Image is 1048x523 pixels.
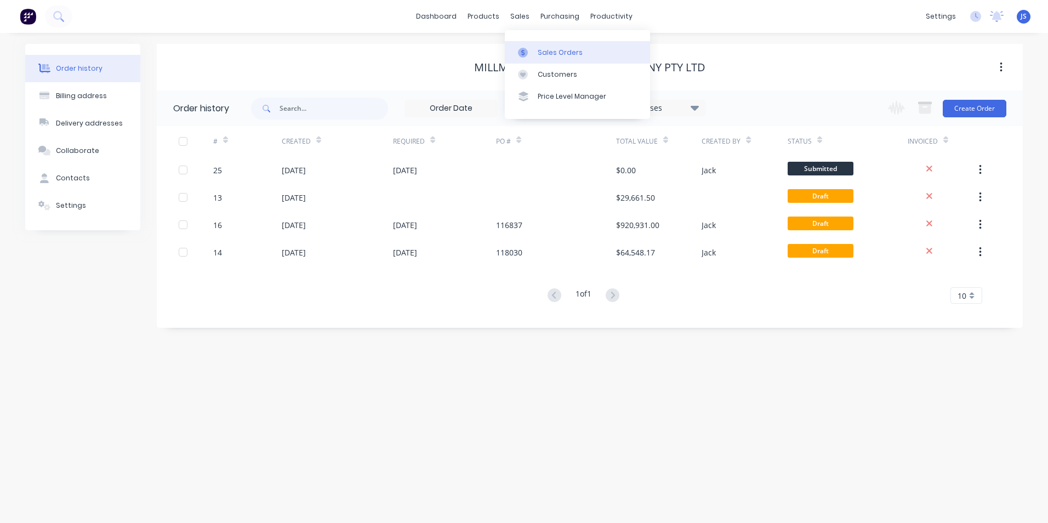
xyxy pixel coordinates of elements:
[282,164,306,176] div: [DATE]
[616,137,658,146] div: Total Value
[25,55,140,82] button: Order history
[213,219,222,231] div: 16
[943,100,1006,117] button: Create Order
[405,100,497,117] input: Order Date
[538,92,606,101] div: Price Level Manager
[958,290,966,302] span: 10
[616,192,655,203] div: $29,661.50
[788,126,908,156] div: Status
[538,48,583,58] div: Sales Orders
[788,137,812,146] div: Status
[505,8,535,25] div: sales
[616,126,702,156] div: Total Value
[702,126,787,156] div: Created By
[702,219,716,231] div: Jack
[56,118,123,128] div: Delivery addresses
[393,247,417,258] div: [DATE]
[702,137,741,146] div: Created By
[213,164,222,176] div: 25
[616,219,659,231] div: $920,931.00
[393,219,417,231] div: [DATE]
[173,102,229,115] div: Order history
[496,126,616,156] div: PO #
[393,137,425,146] div: Required
[908,137,938,146] div: Invoiced
[576,288,591,304] div: 1 of 1
[393,126,496,156] div: Required
[908,126,976,156] div: Invoiced
[20,8,36,25] img: Factory
[535,8,585,25] div: purchasing
[702,247,716,258] div: Jack
[25,82,140,110] button: Billing address
[56,64,102,73] div: Order history
[538,70,577,79] div: Customers
[25,137,140,164] button: Collaborate
[282,247,306,258] div: [DATE]
[282,126,393,156] div: Created
[788,162,853,175] span: Submitted
[496,247,522,258] div: 118030
[56,146,99,156] div: Collaborate
[616,247,655,258] div: $64,548.17
[613,102,705,114] div: 13 Statuses
[496,219,522,231] div: 116837
[505,41,650,63] a: Sales Orders
[213,192,222,203] div: 13
[282,192,306,203] div: [DATE]
[616,164,636,176] div: $0.00
[280,98,388,120] input: Search...
[393,164,417,176] div: [DATE]
[213,126,282,156] div: #
[25,164,140,192] button: Contacts
[920,8,961,25] div: settings
[25,192,140,219] button: Settings
[474,61,705,74] div: Millmerran Operating Company Pty Ltd
[282,137,311,146] div: Created
[788,244,853,258] span: Draft
[496,137,511,146] div: PO #
[788,189,853,203] span: Draft
[585,8,638,25] div: productivity
[1021,12,1027,21] span: JS
[56,91,107,101] div: Billing address
[213,247,222,258] div: 14
[411,8,462,25] a: dashboard
[505,86,650,107] a: Price Level Manager
[56,173,90,183] div: Contacts
[462,8,505,25] div: products
[56,201,86,211] div: Settings
[505,64,650,86] a: Customers
[702,164,716,176] div: Jack
[788,217,853,230] span: Draft
[25,110,140,137] button: Delivery addresses
[213,137,218,146] div: #
[282,219,306,231] div: [DATE]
